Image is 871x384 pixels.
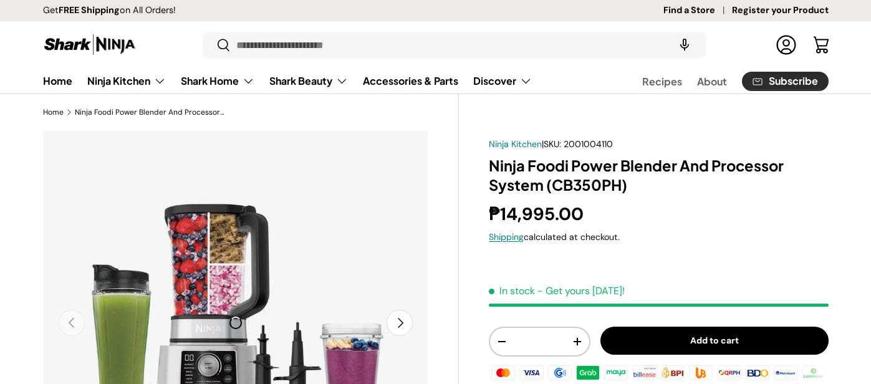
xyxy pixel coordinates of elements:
button: Add to cart [600,327,829,355]
a: About [697,69,727,94]
a: Discover [473,69,532,94]
a: Home [43,108,64,116]
nav: Primary [43,69,532,94]
span: In stock [489,284,535,297]
span: | [542,138,613,150]
img: master [489,363,517,382]
img: visa [517,363,545,382]
summary: Discover [466,69,539,94]
img: Shark Ninja Philippines [43,32,137,57]
img: bpi [659,363,686,382]
p: Get on All Orders! [43,4,176,17]
img: grabpay [574,363,602,382]
img: metrobank [772,363,799,382]
strong: FREE Shipping [59,4,120,16]
a: Shark Beauty [269,69,348,94]
a: Shipping [489,231,524,242]
span: Subscribe [769,76,818,86]
img: qrph [715,363,743,382]
a: Shark Home [181,69,254,94]
p: - Get yours [DATE]! [537,284,625,297]
a: Ninja Foodi Power Blender And Processor System (CB350PH) [75,108,224,116]
a: Subscribe [742,72,829,91]
div: calculated at checkout. [489,231,828,244]
img: bdo [744,363,771,382]
a: Accessories & Parts [363,69,458,93]
nav: Breadcrumbs [43,107,460,118]
img: billease [631,363,658,382]
summary: Shark Home [173,69,262,94]
summary: Shark Beauty [262,69,355,94]
img: gcash [546,363,574,382]
nav: Secondary [612,69,829,94]
strong: ₱14,995.00 [489,203,587,226]
img: ubp [687,363,715,382]
a: Recipes [642,69,682,94]
span: 2001004110 [564,138,613,150]
a: Find a Store [663,4,732,17]
span: SKU: [544,138,561,150]
img: landbank [800,363,827,382]
speech-search-button: Search by voice [665,31,705,59]
a: Ninja Kitchen [489,138,542,150]
a: Home [43,69,72,93]
a: Register your Product [732,4,829,17]
a: Ninja Kitchen [87,69,166,94]
summary: Ninja Kitchen [80,69,173,94]
h1: Ninja Foodi Power Blender And Processor System (CB350PH) [489,156,828,194]
img: maya [602,363,630,382]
